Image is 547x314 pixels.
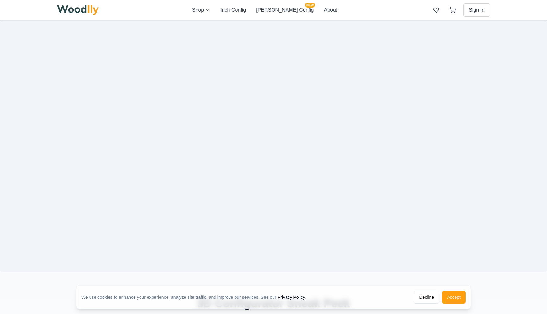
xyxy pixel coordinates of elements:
span: NEW [305,3,315,8]
button: Decline [414,291,439,304]
button: Sign In [463,3,490,17]
div: We use cookies to enhance your experience, analyze site traffic, and improve our services. See our . [81,294,311,300]
img: Woodlly [57,5,99,15]
button: Inch Config [220,6,246,14]
button: About [324,6,337,14]
button: Shop [192,6,210,14]
button: Accept [442,291,466,304]
button: [PERSON_NAME] ConfigNEW [256,6,314,14]
a: Privacy Policy [278,295,305,300]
